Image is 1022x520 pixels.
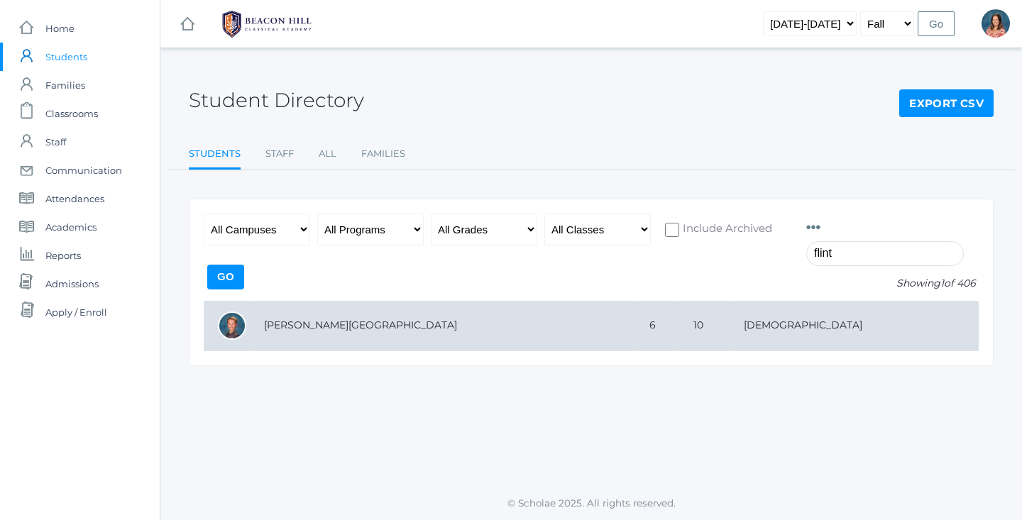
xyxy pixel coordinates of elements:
img: BHCALogos-05-308ed15e86a5a0abce9b8dd61676a3503ac9727e845dece92d48e8588c001991.png [214,6,320,42]
input: Include Archived [665,223,679,237]
span: Admissions [45,270,99,298]
span: Reports [45,241,81,270]
a: All [319,140,336,168]
span: Students [45,43,87,71]
span: Families [45,71,85,99]
span: Home [45,14,75,43]
input: Filter by name [806,241,964,266]
span: Communication [45,156,122,184]
a: Families [361,140,405,168]
td: [PERSON_NAME][GEOGRAPHIC_DATA] [250,301,635,351]
td: [DEMOGRAPHIC_DATA] [730,301,979,351]
a: Staff [265,140,294,168]
div: Flint Lee [218,311,246,340]
span: Classrooms [45,99,98,128]
input: Go [207,265,244,289]
span: Academics [45,213,97,241]
h2: Student Directory [189,89,364,111]
p: Showing of 406 [806,276,979,291]
span: Attendances [45,184,104,213]
td: 6 [635,301,679,351]
span: Staff [45,128,66,156]
td: 10 [679,301,730,351]
a: Students [189,140,241,170]
span: Include Archived [679,221,772,238]
div: Jennifer Jenkins [982,9,1010,38]
span: Apply / Enroll [45,298,107,326]
span: 1 [940,277,944,289]
p: © Scholae 2025. All rights reserved. [160,496,1022,510]
a: Export CSV [899,89,994,118]
input: Go [918,11,955,36]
